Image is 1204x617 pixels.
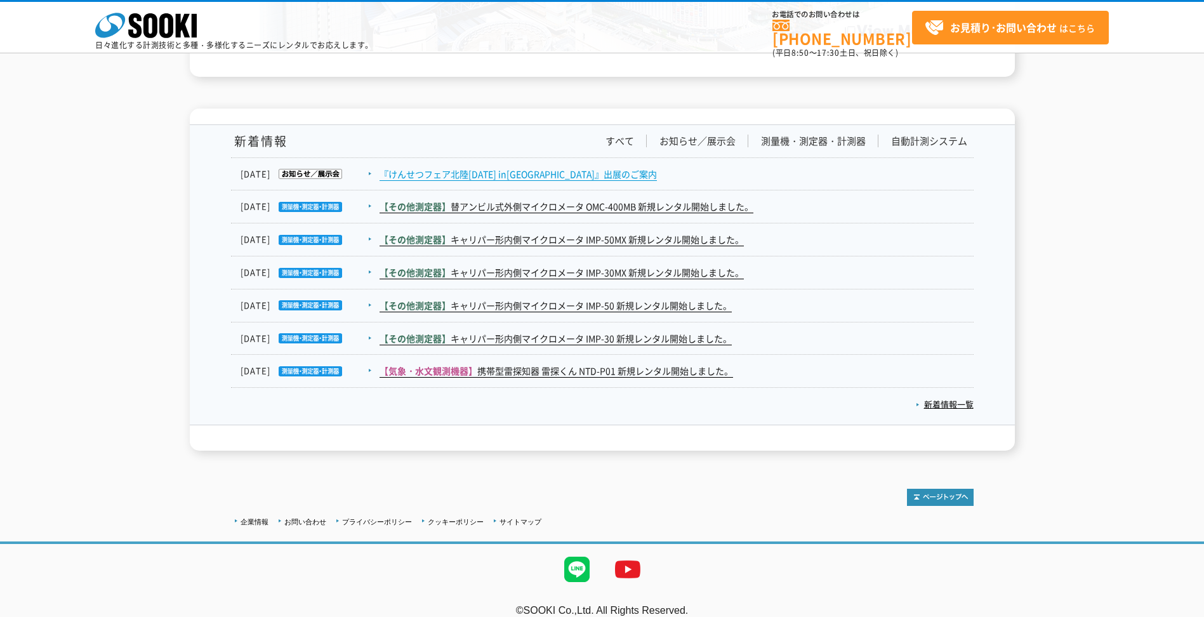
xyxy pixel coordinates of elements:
[241,332,378,345] dt: [DATE]
[95,41,373,49] p: 日々進化する計測技術と多種・多様化するニーズにレンタルでお応えします。
[907,489,974,506] img: トップページへ
[499,518,541,526] a: サイトマップ
[891,135,967,148] a: 自動計測システム
[380,299,451,312] span: 【その他測定器】
[380,200,753,213] a: 【その他測定器】替アンビル式外側マイクロメータ OMC-400MB 新規レンタル開始しました。
[380,332,451,345] span: 【その他測定器】
[916,398,974,410] a: 新着情報一覧
[772,11,912,18] span: お電話でのお問い合わせは
[342,518,412,526] a: プライバシーポリシー
[552,544,602,595] img: LINE
[284,518,326,526] a: お問い合わせ
[380,364,733,378] a: 【気象・水文観測機器】携帯型雷探知器 雷探くん NTD-P01 新規レンタル開始しました。
[428,518,484,526] a: クッキーポリシー
[241,364,378,378] dt: [DATE]
[772,20,912,46] a: [PHONE_NUMBER]
[605,135,634,148] a: すべて
[380,332,732,345] a: 【その他測定器】キャリパー形内側マイクロメータ IMP-30 新規レンタル開始しました。
[380,200,451,213] span: 【その他測定器】
[380,299,732,312] a: 【その他測定器】キャリパー形内側マイクロメータ IMP-50 新規レンタル開始しました。
[270,333,342,343] img: 測量機・測定器・計測器
[241,168,378,181] dt: [DATE]
[231,135,288,148] h1: 新着情報
[380,168,657,181] a: 『けんせつフェア北陸[DATE] in[GEOGRAPHIC_DATA]』出展のご案内
[380,266,451,279] span: 【その他測定器】
[925,18,1095,37] span: はこちら
[270,235,342,245] img: 測量機・測定器・計測器
[772,47,898,58] span: (平日 ～ 土日、祝日除く)
[270,202,342,212] img: 測量機・測定器・計測器
[270,268,342,278] img: 測量機・測定器・計測器
[380,233,744,246] a: 【その他測定器】キャリパー形内側マイクロメータ IMP-50MX 新規レンタル開始しました。
[817,47,840,58] span: 17:30
[659,135,736,148] a: お知らせ／展示会
[270,169,342,179] img: お知らせ／展示会
[950,20,1057,35] strong: お見積り･お問い合わせ
[380,233,451,246] span: 【その他測定器】
[791,47,809,58] span: 8:50
[241,266,378,279] dt: [DATE]
[380,266,744,279] a: 【その他測定器】キャリパー形内側マイクロメータ IMP-30MX 新規レンタル開始しました。
[380,364,477,377] span: 【気象・水文観測機器】
[602,544,653,595] img: YouTube
[241,518,268,526] a: 企業情報
[912,11,1109,44] a: お見積り･お問い合わせはこちら
[241,233,378,246] dt: [DATE]
[241,200,378,213] dt: [DATE]
[761,135,866,148] a: 測量機・測定器・計測器
[270,300,342,310] img: 測量機・測定器・計測器
[241,299,378,312] dt: [DATE]
[270,366,342,376] img: 測量機・測定器・計測器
